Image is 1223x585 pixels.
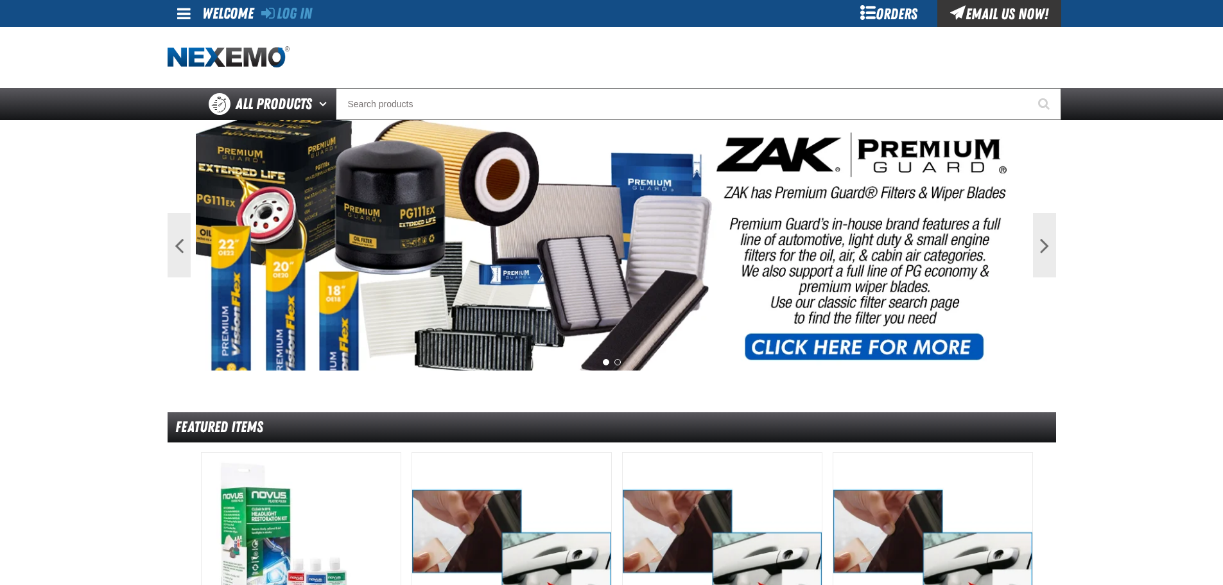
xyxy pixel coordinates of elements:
button: Open All Products pages [315,88,336,120]
button: 1 of 2 [603,359,609,365]
img: Nexemo logo [168,46,290,69]
a: Log In [261,4,312,22]
img: PG Filters & Wipers [196,120,1028,371]
button: 2 of 2 [614,359,621,365]
button: Previous [168,213,191,277]
input: Search [336,88,1061,120]
button: Next [1033,213,1056,277]
button: Start Searching [1029,88,1061,120]
div: Featured Items [168,412,1056,442]
span: All Products [236,92,312,116]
